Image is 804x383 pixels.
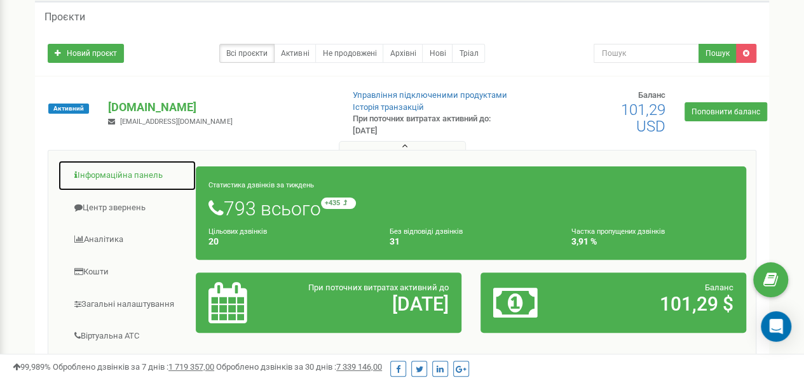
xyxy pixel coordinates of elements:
a: Віртуальна АТС [58,321,196,352]
span: Оброблено дзвінків за 30 днів : [216,362,382,372]
small: +435 [321,198,356,209]
a: Управління підключеними продуктами [353,90,507,100]
span: При поточних витратах активний до [308,283,449,292]
p: [DOMAIN_NAME] [108,99,332,116]
small: Частка пропущених дзвінків [571,227,665,236]
a: Кошти [58,257,196,288]
p: При поточних витратах активний до: [DATE] [353,113,515,137]
a: Тріал [452,44,485,63]
h2: [DATE] [295,293,449,314]
a: Нові [422,44,453,63]
a: Новий проєкт [48,44,124,63]
a: Загальні налаштування [58,289,196,320]
a: Поповнити баланс [685,102,767,121]
span: Баланс [638,90,665,100]
u: 7 339 146,00 [336,362,382,372]
span: Оброблено дзвінків за 7 днів : [53,362,214,372]
span: 101,29 USD [621,101,665,135]
h4: 31 [390,237,552,246]
u: 1 719 357,00 [168,362,214,372]
a: Не продовжені [315,44,383,63]
small: Цільових дзвінків [208,227,267,236]
h4: 20 [208,237,371,246]
span: 99,989% [13,362,51,372]
span: [EMAIL_ADDRESS][DOMAIN_NAME] [120,118,232,126]
h4: 3,91 % [571,237,733,246]
a: Історія транзакцій [353,102,424,112]
button: Пошук [698,44,737,63]
a: Всі проєкти [219,44,275,63]
input: Пошук [594,44,699,63]
a: Аналiтика [58,224,196,255]
h1: 793 всього [208,198,733,219]
a: Архівні [383,44,423,63]
a: Активні [274,44,316,63]
h5: Проєкти [44,11,85,23]
a: Інформаційна панель [58,160,196,191]
small: Без відповіді дзвінків [390,227,463,236]
div: Open Intercom Messenger [761,311,791,342]
span: Баланс [705,283,733,292]
small: Статистика дзвінків за тиждень [208,181,314,189]
h2: 101,29 $ [580,293,733,314]
span: Активний [48,104,89,114]
a: Центр звернень [58,192,196,224]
